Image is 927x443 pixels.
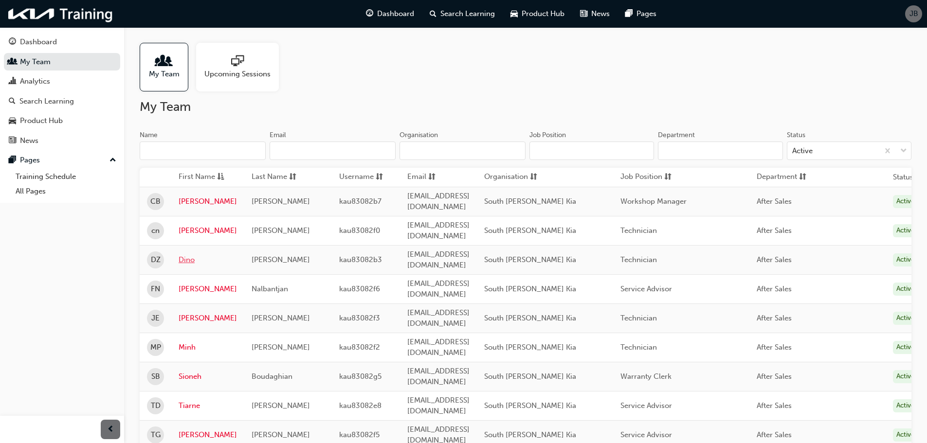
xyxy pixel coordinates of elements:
[757,343,792,352] span: After Sales
[484,197,576,206] span: South [PERSON_NAME] Kia
[510,8,518,20] span: car-icon
[620,314,657,322] span: Technician
[339,171,374,183] span: Username
[905,5,922,22] button: JB
[757,226,792,235] span: After Sales
[484,343,576,352] span: South [PERSON_NAME] Kia
[4,31,120,151] button: DashboardMy TeamAnalyticsSearch LearningProduct HubNews
[407,396,470,416] span: [EMAIL_ADDRESS][DOMAIN_NAME]
[658,142,782,160] input: Department
[484,314,576,322] span: South [PERSON_NAME] Kia
[252,401,310,410] span: [PERSON_NAME]
[252,430,310,439] span: [PERSON_NAME]
[620,255,657,264] span: Technician
[252,372,292,381] span: Boudaghian
[179,196,237,207] a: [PERSON_NAME]
[204,69,271,80] span: Upcoming Sessions
[252,255,310,264] span: [PERSON_NAME]
[20,135,38,146] div: News
[179,429,237,441] a: [PERSON_NAME]
[179,225,237,236] a: [PERSON_NAME]
[179,254,237,266] a: Dino
[339,343,380,352] span: kau83082f2
[428,171,436,183] span: sorting-icon
[140,142,266,160] input: Name
[757,171,797,183] span: Department
[893,172,913,183] th: Status
[625,8,633,20] span: pages-icon
[407,171,426,183] span: Email
[9,117,16,125] span: car-icon
[20,155,40,166] div: Pages
[179,313,237,324] a: [PERSON_NAME]
[339,372,382,381] span: kau83082g5
[757,314,792,322] span: After Sales
[4,92,120,110] a: Search Learning
[149,69,180,80] span: My Team
[620,197,687,206] span: Workshop Manager
[252,171,305,183] button: Last Namesorting-icon
[196,43,287,91] a: Upcoming Sessions
[151,313,160,324] span: JE
[893,195,918,208] div: Active
[377,8,414,19] span: Dashboard
[252,226,310,235] span: [PERSON_NAME]
[893,428,918,442] div: Active
[179,371,237,382] a: Sioneh
[529,130,566,140] div: Job Position
[658,130,695,140] div: Department
[909,8,918,19] span: JB
[407,171,461,183] button: Emailsorting-icon
[572,4,618,24] a: news-iconNews
[893,224,918,237] div: Active
[620,226,657,235] span: Technician
[179,171,215,183] span: First Name
[757,284,792,293] span: After Sales
[407,192,470,212] span: [EMAIL_ADDRESS][DOMAIN_NAME]
[252,314,310,322] span: [PERSON_NAME]
[20,76,50,87] div: Analytics
[19,96,74,107] div: Search Learning
[9,156,16,165] span: pages-icon
[787,130,805,140] div: Status
[757,372,792,381] span: After Sales
[484,226,576,235] span: South [PERSON_NAME] Kia
[376,171,383,183] span: sorting-icon
[893,283,918,296] div: Active
[664,171,672,183] span: sorting-icon
[484,255,576,264] span: South [PERSON_NAME] Kia
[407,279,470,299] span: [EMAIL_ADDRESS][DOMAIN_NAME]
[358,4,422,24] a: guage-iconDashboard
[893,341,918,354] div: Active
[440,8,495,19] span: Search Learning
[109,154,116,167] span: up-icon
[407,308,470,328] span: [EMAIL_ADDRESS][DOMAIN_NAME]
[400,142,526,160] input: Organisation
[620,401,672,410] span: Service Advisor
[620,284,672,293] span: Service Advisor
[900,145,907,158] span: down-icon
[9,97,16,106] span: search-icon
[893,399,918,412] div: Active
[339,197,382,206] span: kau83082b7
[9,38,16,47] span: guage-icon
[4,151,120,169] button: Pages
[893,253,918,266] div: Active
[618,4,664,24] a: pages-iconPages
[150,342,161,353] span: MP
[5,4,117,24] img: kia-training
[484,284,576,293] span: South [PERSON_NAME] Kia
[484,372,576,381] span: South [PERSON_NAME] Kia
[252,343,310,352] span: [PERSON_NAME]
[179,400,237,411] a: Tiarne
[4,132,120,150] a: News
[9,137,16,145] span: news-icon
[580,8,587,20] span: news-icon
[430,8,436,20] span: search-icon
[757,255,792,264] span: After Sales
[12,184,120,199] a: All Pages
[151,371,160,382] span: SB
[757,197,792,206] span: After Sales
[620,430,672,439] span: Service Advisor
[636,8,656,19] span: Pages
